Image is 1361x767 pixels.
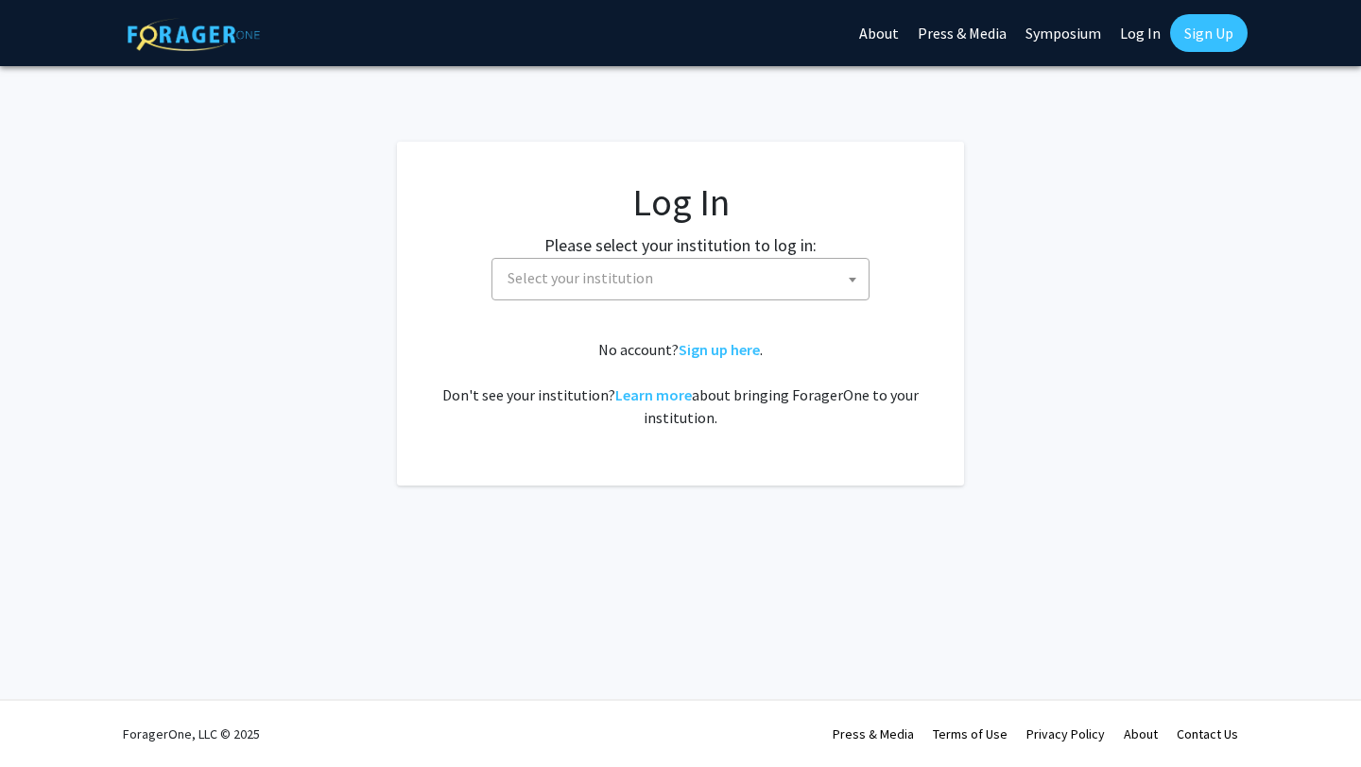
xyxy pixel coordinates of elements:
[1177,725,1238,742] a: Contact Us
[500,259,869,298] span: Select your institution
[1026,725,1105,742] a: Privacy Policy
[1170,14,1248,52] a: Sign Up
[435,179,926,225] h1: Log In
[435,338,926,429] div: No account? . Don't see your institution? about bringing ForagerOne to your institution.
[933,725,1008,742] a: Terms of Use
[615,385,692,404] a: Learn more about bringing ForagerOne to your institution
[128,18,260,51] img: ForagerOne Logo
[833,725,914,742] a: Press & Media
[1124,725,1158,742] a: About
[679,340,760,359] a: Sign up here
[544,232,817,258] label: Please select your institution to log in:
[491,258,870,300] span: Select your institution
[123,701,260,767] div: ForagerOne, LLC © 2025
[508,268,653,287] span: Select your institution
